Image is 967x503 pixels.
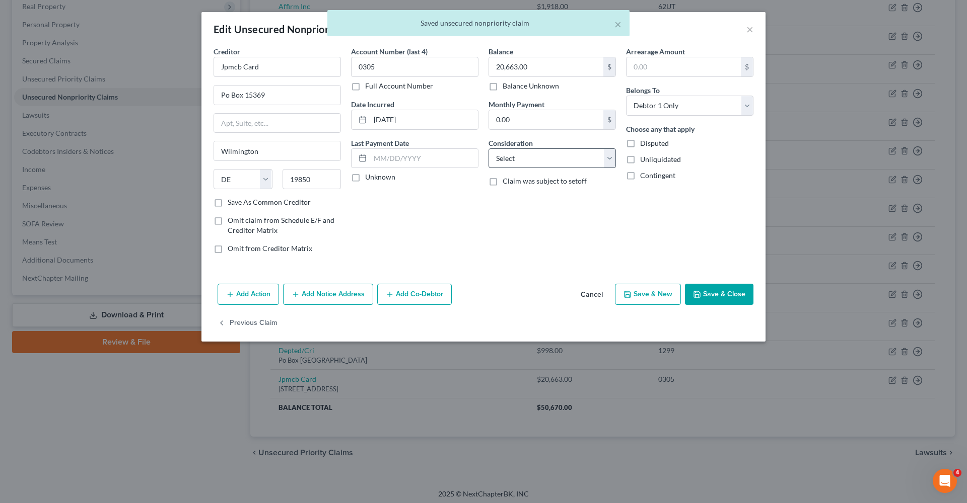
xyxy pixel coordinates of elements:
[283,169,341,189] input: Enter zip...
[627,57,741,76] input: 0.00
[626,86,660,95] span: Belongs To
[953,469,961,477] span: 4
[489,46,513,57] label: Balance
[351,99,394,110] label: Date Incurred
[489,138,533,148] label: Consideration
[377,284,452,305] button: Add Co-Debtor
[603,110,615,129] div: $
[214,47,240,56] span: Creditor
[614,18,621,30] button: ×
[351,138,409,148] label: Last Payment Date
[214,57,341,77] input: Search creditor by name...
[228,216,334,234] span: Omit claim from Schedule E/F and Creditor Matrix
[214,114,340,133] input: Apt, Suite, etc...
[283,284,373,305] button: Add Notice Address
[503,81,559,91] label: Balance Unknown
[626,124,695,134] label: Choose any that apply
[489,99,544,110] label: Monthly Payment
[218,284,279,305] button: Add Action
[489,110,603,129] input: 0.00
[626,46,685,57] label: Arrearage Amount
[365,81,433,91] label: Full Account Number
[228,244,312,253] span: Omit from Creditor Matrix
[335,18,621,28] div: Saved unsecured nonpriority claim
[640,155,681,163] span: Unliquidated
[351,46,428,57] label: Account Number (last 4)
[370,110,478,129] input: MM/DD/YYYY
[640,139,669,147] span: Disputed
[503,177,587,185] span: Claim was subject to setoff
[370,149,478,168] input: MM/DD/YYYY
[228,197,311,207] label: Save As Common Creditor
[489,57,603,76] input: 0.00
[365,172,395,182] label: Unknown
[640,171,675,180] span: Contingent
[741,57,753,76] div: $
[351,57,478,77] input: XXXX
[573,285,611,305] button: Cancel
[603,57,615,76] div: $
[685,284,753,305] button: Save & Close
[214,141,340,160] input: Enter city...
[214,86,340,105] input: Enter address...
[615,284,681,305] button: Save & New
[933,469,957,493] iframe: Intercom live chat
[218,313,278,334] button: Previous Claim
